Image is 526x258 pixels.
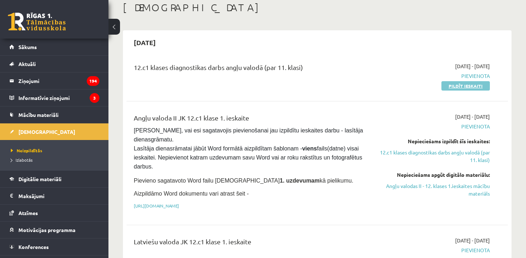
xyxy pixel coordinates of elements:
span: [DATE] - [DATE] [455,113,490,121]
legend: Ziņojumi [18,73,99,89]
span: Izlabotās [11,157,33,163]
span: [PERSON_NAME], vai esi sagatavojis pievienošanai jau izpildītu ieskaites darbu - lasītāja dienasg... [134,127,365,170]
legend: Maksājumi [18,188,99,204]
a: Mācību materiāli [9,106,99,123]
h2: [DATE] [127,34,163,51]
span: Neizpildītās [11,148,42,153]
span: Atzīmes [18,210,38,216]
span: [DATE] - [DATE] [455,237,490,244]
div: Nepieciešams izpildīt šīs ieskaites: [379,137,490,145]
div: Nepieciešams apgūt digitālo materiālu: [379,171,490,179]
a: 12.c1 klases diagnostikas darbs angļu valodā (par 11. klasi) [379,149,490,164]
span: Sākums [18,44,37,50]
span: [DATE] - [DATE] [455,62,490,70]
a: Atzīmes [9,205,99,221]
span: Mācību materiāli [18,111,59,118]
a: [DEMOGRAPHIC_DATA] [9,123,99,140]
i: 194 [87,76,99,86]
span: Motivācijas programma [18,227,76,233]
span: Pievienota [379,72,490,80]
a: Ziņojumi194 [9,73,99,89]
span: Aktuāli [18,61,36,67]
span: Aizpildāmo Word dokumentu vari atrast šeit - [134,191,249,197]
span: Pievieno sagatavoto Word failu [DEMOGRAPHIC_DATA] kā pielikumu. [134,178,353,184]
a: Konferences [9,239,99,255]
a: Maksājumi [9,188,99,204]
span: Pievienota [379,123,490,130]
div: Angļu valoda II JK 12.c1 klase 1. ieskaite [134,113,368,126]
span: Digitālie materiāli [18,176,61,182]
a: Neizpildītās [11,147,101,154]
a: Pildīt ieskaiti [441,81,490,91]
a: [URL][DOMAIN_NAME] [134,203,179,209]
h1: [DEMOGRAPHIC_DATA] [123,1,512,14]
span: Konferences [18,244,49,250]
legend: Informatīvie ziņojumi [18,89,99,106]
a: Informatīvie ziņojumi3 [9,89,99,106]
a: Sākums [9,39,99,55]
strong: viens [302,145,317,152]
a: Angļu valodas II - 12. klases 1.ieskaites mācību materiāls [379,182,490,197]
a: Izlabotās [11,157,101,163]
a: Motivācijas programma [9,222,99,238]
span: Pievienota [379,246,490,254]
a: Rīgas 1. Tālmācības vidusskola [8,13,66,31]
div: Latviešu valoda JK 12.c1 klase 1. ieskaite [134,237,368,250]
div: 12.c1 klases diagnostikas darbs angļu valodā (par 11. klasi) [134,62,368,76]
a: Aktuāli [9,56,99,72]
i: 3 [90,93,99,103]
span: [DEMOGRAPHIC_DATA] [18,128,75,135]
strong: 1. uzdevumam [280,178,320,184]
a: Digitālie materiāli [9,171,99,187]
